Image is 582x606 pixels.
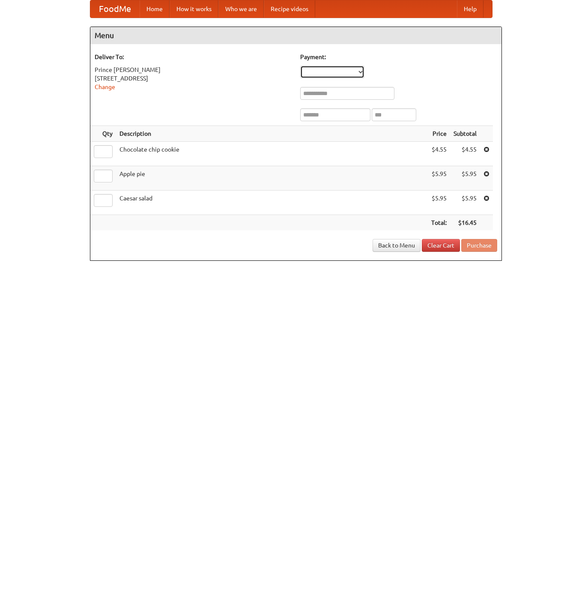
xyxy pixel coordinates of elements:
td: $5.95 [450,166,480,191]
td: $5.95 [428,166,450,191]
a: Clear Cart [422,239,460,252]
th: Qty [90,126,116,142]
a: Who we are [218,0,264,18]
a: Back to Menu [373,239,421,252]
button: Purchase [461,239,497,252]
a: Recipe videos [264,0,315,18]
a: Change [95,84,115,90]
a: Home [140,0,170,18]
td: $4.55 [428,142,450,166]
h5: Payment: [300,53,497,61]
th: Total: [428,215,450,231]
th: Price [428,126,450,142]
h4: Menu [90,27,501,44]
td: $4.55 [450,142,480,166]
td: $5.95 [450,191,480,215]
td: Chocolate chip cookie [116,142,428,166]
th: Subtotal [450,126,480,142]
div: Prince [PERSON_NAME] [95,66,292,74]
td: Caesar salad [116,191,428,215]
a: FoodMe [90,0,140,18]
div: [STREET_ADDRESS] [95,74,292,83]
h5: Deliver To: [95,53,292,61]
th: Description [116,126,428,142]
td: Apple pie [116,166,428,191]
th: $16.45 [450,215,480,231]
a: Help [457,0,484,18]
td: $5.95 [428,191,450,215]
a: How it works [170,0,218,18]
